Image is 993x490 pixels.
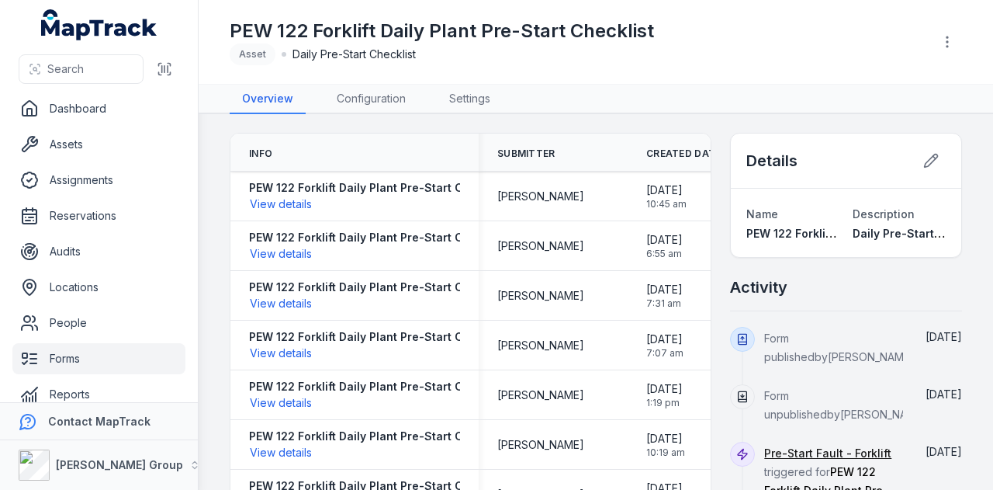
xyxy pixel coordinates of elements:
[646,282,683,310] time: 17/07/2025, 7:31:07 am
[926,445,962,458] span: [DATE]
[249,180,507,196] strong: PEW 122 Forklift Daily Plant Pre-Start Checklist
[41,9,157,40] a: MapTrack
[249,245,313,262] button: View details
[48,415,151,428] strong: Contact MapTrack
[926,387,962,401] span: [DATE]
[497,288,584,304] span: [PERSON_NAME]
[19,54,144,84] button: Search
[324,85,418,114] a: Configuration
[926,387,962,401] time: 11/08/2025, 9:20:31 am
[292,47,416,62] span: Daily Pre-Start Checklist
[230,19,654,43] h1: PEW 122 Forklift Daily Plant Pre-Start Checklist
[646,431,685,447] span: [DATE]
[12,379,185,410] a: Reports
[497,437,584,453] span: [PERSON_NAME]
[646,232,683,248] span: [DATE]
[12,129,185,160] a: Assets
[497,338,584,353] span: [PERSON_NAME]
[249,196,313,213] button: View details
[249,280,507,295] strong: PEW 122 Forklift Daily Plant Pre-Start Checklist
[646,248,683,260] span: 6:55 am
[249,329,507,345] strong: PEW 122 Forklift Daily Plant Pre-Start Checklist
[249,444,313,461] button: View details
[926,330,962,343] time: 11/08/2025, 9:21:02 am
[646,381,683,397] span: [DATE]
[249,295,313,312] button: View details
[926,445,962,458] time: 22/07/2025, 6:55:25 am
[230,43,275,65] div: Asset
[56,458,183,471] strong: [PERSON_NAME] Group
[249,148,272,160] span: Info
[646,198,687,210] span: 10:45 am
[12,343,185,374] a: Forms
[230,85,306,114] a: Overview
[497,238,584,254] span: [PERSON_NAME]
[646,397,683,409] span: 1:19 pm
[646,381,683,409] time: 07/07/2025, 1:19:52 pm
[646,232,683,260] time: 22/07/2025, 6:55:25 am
[47,61,84,77] span: Search
[646,431,685,459] time: 03/07/2025, 10:19:06 am
[12,165,185,196] a: Assignments
[497,189,584,204] span: [PERSON_NAME]
[646,447,685,459] span: 10:19 am
[646,282,683,297] span: [DATE]
[853,207,915,221] span: Description
[730,276,787,298] h2: Activity
[646,297,683,310] span: 7:31 am
[746,150,798,172] h2: Details
[764,332,915,363] span: Form published by [PERSON_NAME]
[249,230,507,245] strong: PEW 122 Forklift Daily Plant Pre-Start Checklist
[437,85,503,114] a: Settings
[249,394,313,412] button: View details
[646,332,683,347] span: [DATE]
[646,182,687,198] span: [DATE]
[746,207,778,221] span: Name
[12,308,185,339] a: People
[646,332,683,360] time: 15/07/2025, 7:07:43 am
[249,429,507,444] strong: PEW 122 Forklift Daily Plant Pre-Start Checklist
[646,347,683,360] span: 7:07 am
[12,200,185,231] a: Reservations
[12,236,185,267] a: Audits
[497,387,584,403] span: [PERSON_NAME]
[646,148,721,160] span: Created Date
[12,272,185,303] a: Locations
[249,345,313,362] button: View details
[646,182,687,210] time: 07/08/2025, 10:45:59 am
[853,227,989,240] span: Daily Pre-Start Checklist
[497,148,555,160] span: Submitter
[249,379,507,394] strong: PEW 122 Forklift Daily Plant Pre-Start Checklist
[764,446,891,461] a: Pre-Start Fault - Forklift
[926,330,962,343] span: [DATE]
[764,389,927,421] span: Form unpublished by [PERSON_NAME]
[12,93,185,124] a: Dashboard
